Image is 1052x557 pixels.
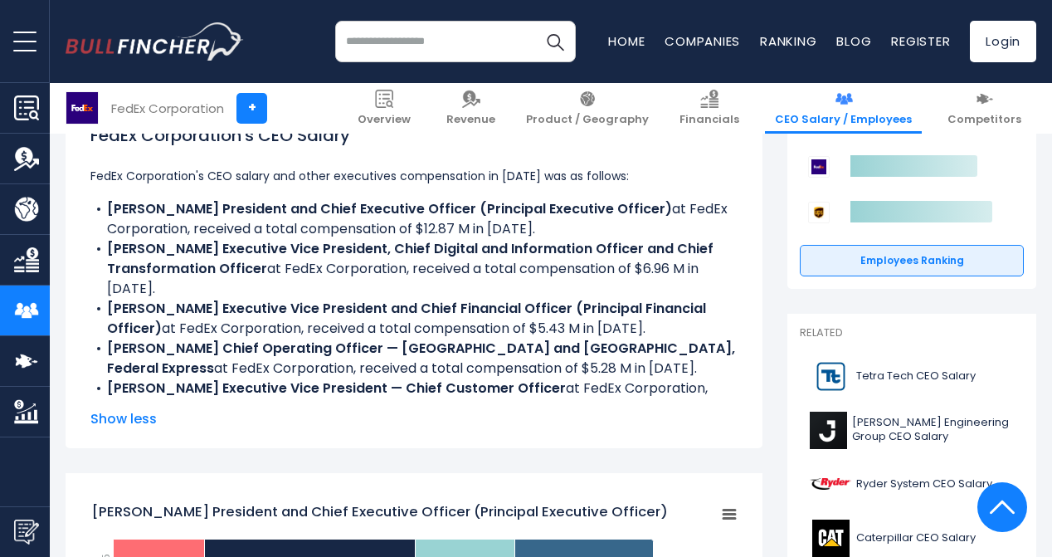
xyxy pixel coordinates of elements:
a: Employees Ranking [800,245,1024,276]
span: Ryder System CEO Salary [856,477,992,491]
p: FedEx Corporation's CEO salary and other executives compensation in [DATE] was as follows: [90,166,738,186]
span: Financials [679,113,739,127]
b: [PERSON_NAME] President and Chief Executive Officer (Principal Executive Officer) [107,199,672,218]
img: bullfincher logo [66,22,244,61]
a: Register [891,32,950,50]
a: Ranking [760,32,816,50]
p: Related [800,326,1024,340]
button: Search [534,21,576,62]
span: Show less [90,409,738,429]
a: Competitors [938,83,1031,134]
img: J logo [810,412,847,449]
a: Tetra Tech CEO Salary [800,354,1024,399]
img: FDX logo [66,92,98,124]
b: [PERSON_NAME] Executive Vice President and Chief Financial Officer (Principal Financial Officer) [107,299,706,338]
a: + [236,93,267,124]
li: at FedEx Corporation, received a total compensation of $5.43 M in [DATE]. [90,299,738,339]
span: Product / Geography [526,113,649,127]
span: Revenue [446,113,495,127]
span: Caterpillar CEO Salary [856,531,976,545]
span: [PERSON_NAME] Engineering Group CEO Salary [852,416,1014,444]
a: CEO Salary / Employees [765,83,922,134]
li: at FedEx Corporation, received a total compensation of $4.87 M in [DATE]. [90,379,738,418]
a: Financials [670,83,749,134]
b: [PERSON_NAME] Executive Vice President — Chief Customer Officer [107,379,566,398]
a: Ryder System CEO Salary [800,462,1024,507]
b: [PERSON_NAME] Chief Operating Officer — [GEOGRAPHIC_DATA] and [GEOGRAPHIC_DATA], Federal Express [107,339,735,378]
a: Revenue [436,83,505,134]
h1: FedEx Corporation's CEO Salary [90,123,738,148]
li: at FedEx Corporation, received a total compensation of $5.28 M in [DATE]. [90,339,738,379]
img: FedEx Corporation competitors logo [808,156,830,178]
span: Tetra Tech CEO Salary [856,369,976,384]
img: R logo [810,466,851,503]
img: United Parcel Service competitors logo [808,202,830,223]
a: Blog [836,32,871,50]
img: TTEK logo [810,358,851,395]
a: Companies [665,32,740,50]
a: Login [970,21,1036,62]
a: Product / Geography [516,83,659,134]
span: Competitors [947,113,1021,127]
li: at FedEx Corporation, received a total compensation of $12.87 M in [DATE]. [90,199,738,239]
a: [PERSON_NAME] Engineering Group CEO Salary [800,408,1024,453]
a: Go to homepage [66,22,244,61]
a: Home [608,32,645,50]
tspan: [PERSON_NAME] President and Chief Executive Officer (Principal Executive Officer) [92,503,668,522]
span: CEO Salary / Employees [775,113,912,127]
span: Overview [358,113,411,127]
a: Overview [348,83,421,134]
div: FedEx Corporation [111,99,224,118]
img: CAT logo [810,520,851,557]
li: at FedEx Corporation, received a total compensation of $6.96 M in [DATE]. [90,239,738,299]
b: [PERSON_NAME] Executive Vice President, Chief Digital and Information Officer and Chief Transform... [107,239,714,278]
